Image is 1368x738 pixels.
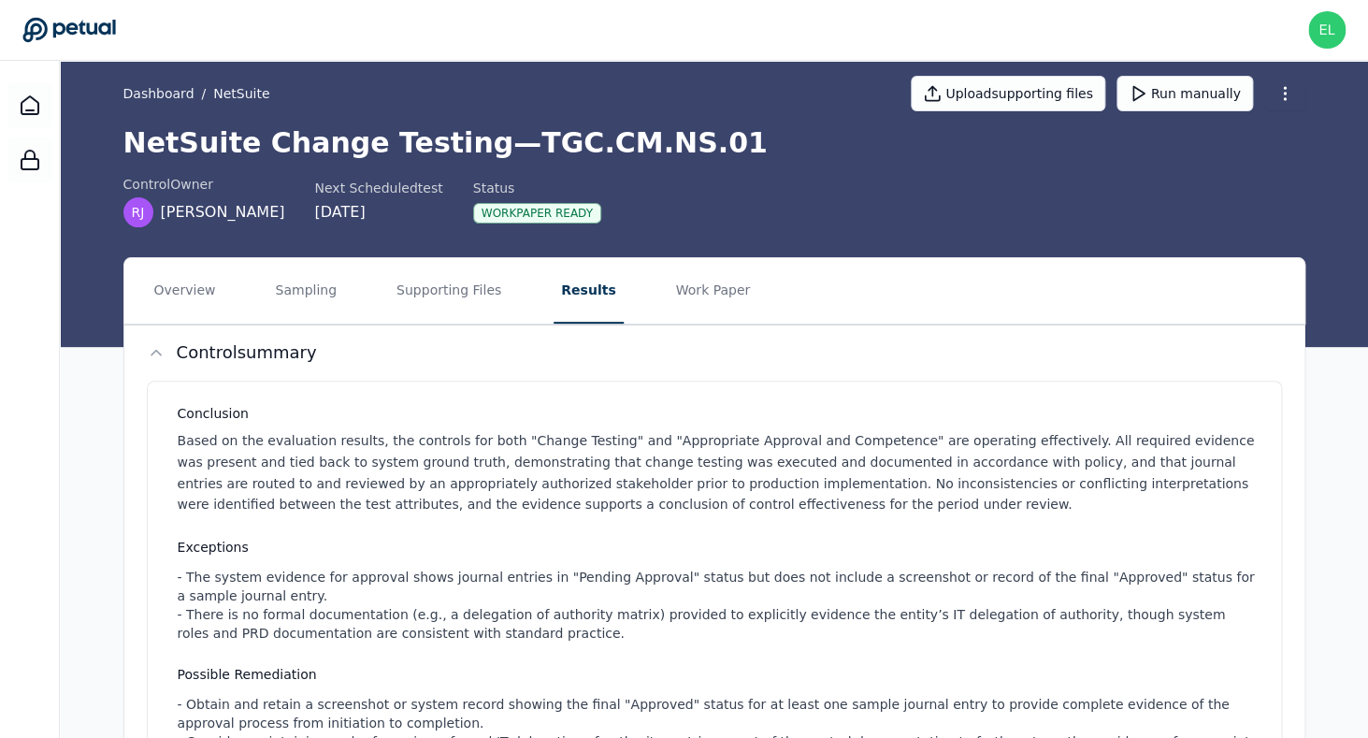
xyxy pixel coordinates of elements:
div: control Owner [123,175,285,194]
div: Workpaper Ready [473,203,601,224]
p: Based on the evaluation results, the controls for both "Change Testing" and "Appropriate Approval... [178,430,1259,515]
div: [DATE] [314,201,442,224]
nav: Tabs [124,258,1304,324]
button: Controlsummary [124,325,1304,381]
a: Dashboard [7,83,52,128]
h1: NetSuite Change Testing — TGC.CM.NS.01 [123,126,1305,160]
button: Uploadsupporting files [911,76,1105,111]
a: SOC [7,137,52,182]
img: eliot+reddit@petual.ai [1308,11,1346,49]
div: / [123,84,270,103]
button: Run manually [1116,76,1253,111]
button: Sampling [267,258,344,324]
a: Dashboard [123,84,194,103]
span: RJ [132,203,145,222]
span: [PERSON_NAME] [161,201,285,224]
button: Results [554,258,623,324]
div: Status [473,179,601,197]
h3: Conclusion [178,404,1259,423]
h2: Control summary [177,340,317,366]
button: Work Paper [669,258,758,324]
button: NetSuite [213,84,269,103]
button: Overview [147,258,223,324]
div: Next Scheduled test [314,179,442,197]
h3: Possible Remediation [178,665,1259,684]
a: Go to Dashboard [22,17,116,43]
button: Supporting Files [389,258,509,324]
h3: Exceptions [178,538,1259,557]
div: - The system evidence for approval shows journal entries in "Pending Approval" status but does no... [178,568,1259,643]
